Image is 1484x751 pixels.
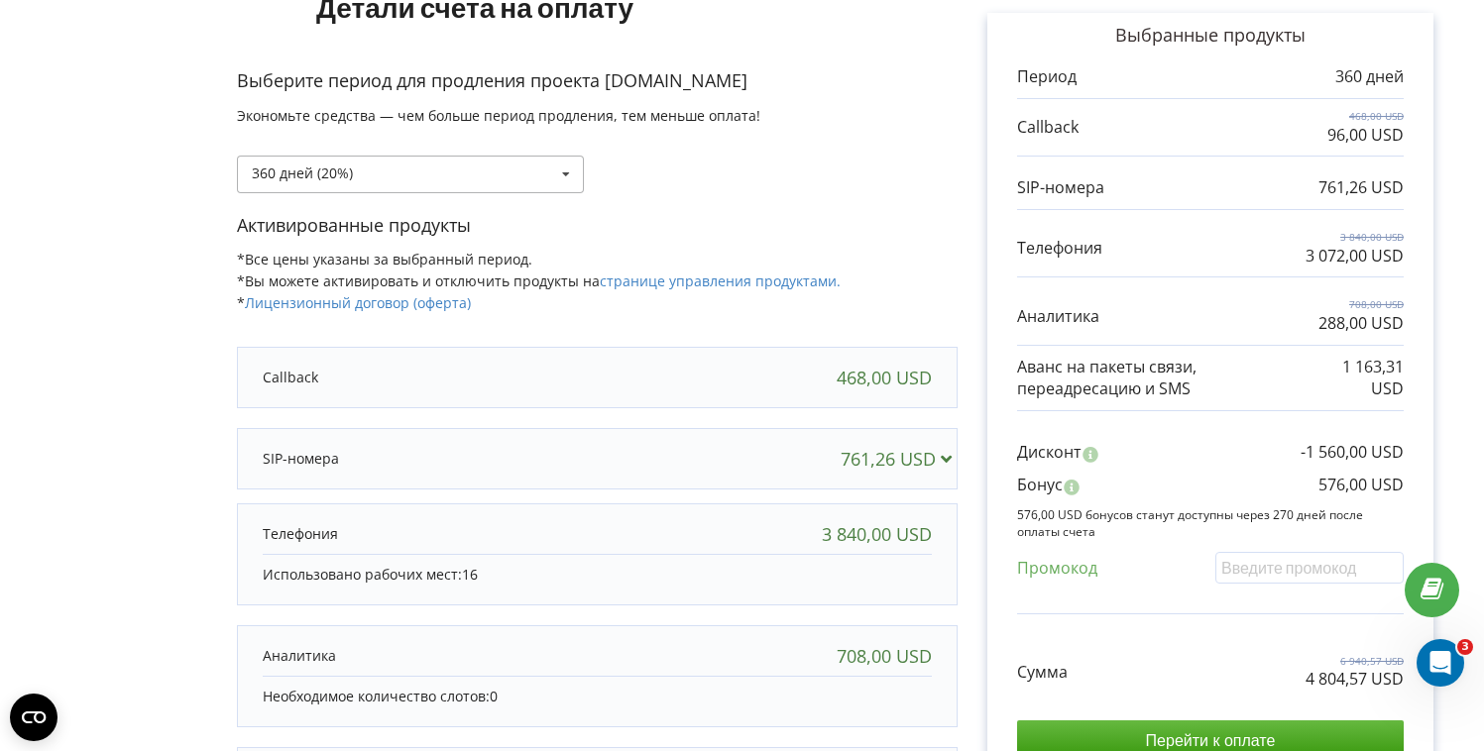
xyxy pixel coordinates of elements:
[1017,506,1404,540] p: 576,00 USD бонусов станут доступны через 270 дней после оплаты счета
[263,565,932,585] p: Использовано рабочих мест:
[1017,474,1063,496] p: Бонус
[1017,116,1079,139] p: Callback
[1306,668,1404,691] p: 4 804,57 USD
[1306,245,1404,268] p: 3 072,00 USD
[1017,23,1404,49] p: Выбранные продукты
[1017,557,1097,580] p: Промокод
[263,449,339,469] p: SIP-номера
[1318,474,1404,496] p: 576,00 USD
[245,293,471,312] a: Лицензионный договор (оферта)
[263,646,336,666] p: Аналитика
[1318,176,1404,199] p: 761,26 USD
[1017,305,1099,328] p: Аналитика
[1318,312,1404,335] p: 288,00 USD
[1335,65,1404,88] p: 360 дней
[252,166,353,180] div: 360 дней (20%)
[1301,441,1404,464] p: -1 560,00 USD
[822,524,932,544] div: 3 840,00 USD
[1017,356,1320,401] p: Аванс на пакеты связи, переадресацию и SMS
[462,565,478,584] span: 16
[1318,297,1404,311] p: 708,00 USD
[263,368,318,387] p: Callback
[1017,176,1104,199] p: SIP-номера
[237,68,958,94] p: Выберите период для продления проекта [DOMAIN_NAME]
[837,368,932,387] div: 468,00 USD
[263,524,338,544] p: Телефония
[1306,230,1404,244] p: 3 840,00 USD
[1457,639,1473,655] span: 3
[237,213,958,239] p: Активированные продукты
[1320,356,1404,401] p: 1 163,31 USD
[237,271,841,290] span: *Вы можете активировать и отключить продукты на
[1017,661,1068,684] p: Сумма
[10,694,57,741] button: Open CMP widget
[1017,65,1077,88] p: Период
[1306,654,1404,668] p: 6 940,57 USD
[837,646,932,666] div: 708,00 USD
[1017,441,1082,464] p: Дисконт
[1327,124,1404,147] p: 96,00 USD
[600,271,841,290] a: странице управления продуктами.
[1327,109,1404,123] p: 468,00 USD
[490,687,498,705] span: 0
[263,687,932,706] p: Необходимое количество слотов:
[1417,639,1464,687] iframe: Intercom live chat
[1215,552,1404,583] input: Введите промокод
[237,106,760,125] span: Экономьте средства — чем больше период продления, тем меньше оплата!
[1017,237,1102,260] p: Телефония
[237,250,532,268] span: *Все цены указаны за выбранный период.
[841,449,961,469] div: 761,26 USD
